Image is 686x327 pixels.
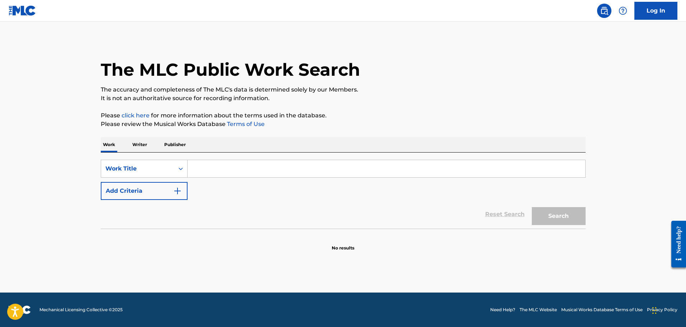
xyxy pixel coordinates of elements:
span: Mechanical Licensing Collective © 2025 [39,307,123,313]
iframe: Chat Widget [650,293,686,327]
div: Help [616,4,630,18]
a: The MLC Website [520,307,557,313]
img: help [619,6,627,15]
p: It is not an authoritative source for recording information. [101,94,586,103]
a: Musical Works Database Terms of Use [561,307,643,313]
a: Privacy Policy [647,307,677,313]
img: 9d2ae6d4665cec9f34b9.svg [173,187,182,195]
div: Work Title [105,164,170,173]
img: MLC Logo [9,5,36,16]
iframe: Resource Center [666,215,686,273]
p: The accuracy and completeness of The MLC's data is determined solely by our Members. [101,85,586,94]
p: Work [101,137,117,152]
p: Writer [130,137,149,152]
p: No results [332,236,354,251]
img: logo [9,305,31,314]
a: click here [122,112,150,119]
a: Log In [634,2,677,20]
img: search [600,6,609,15]
h1: The MLC Public Work Search [101,59,360,80]
p: Please review the Musical Works Database [101,120,586,129]
a: Need Help? [490,307,515,313]
button: Add Criteria [101,182,188,200]
p: Publisher [162,137,188,152]
p: Please for more information about the terms used in the database. [101,111,586,120]
div: Drag [652,300,657,321]
a: Public Search [597,4,611,18]
a: Terms of Use [226,121,265,127]
form: Search Form [101,160,586,229]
